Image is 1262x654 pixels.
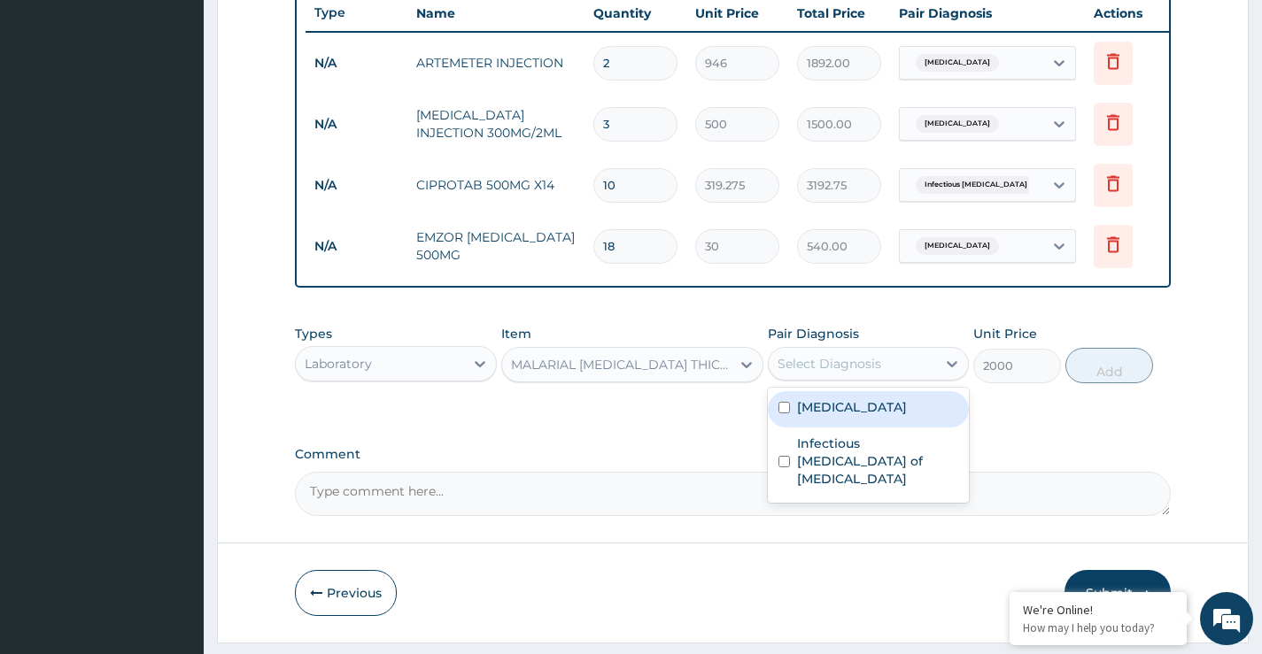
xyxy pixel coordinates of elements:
[407,97,585,150] td: [MEDICAL_DATA] INJECTION 300MG/2ML
[973,325,1037,342] label: Unit Price
[295,570,397,616] button: Previous
[1065,570,1171,616] button: Submit
[290,9,333,51] div: Minimize live chat window
[511,356,733,373] div: MALARIAL [MEDICAL_DATA] THICK AND THIN FILMS - [BLOOD]
[916,115,999,133] span: [MEDICAL_DATA]
[295,327,332,342] label: Types
[305,355,372,373] div: Laboratory
[916,176,1072,194] span: Infectious [MEDICAL_DATA] of intest...
[306,108,407,141] td: N/A
[9,452,337,514] textarea: Type your message and hit 'Enter'
[778,355,881,373] div: Select Diagnosis
[916,54,999,72] span: [MEDICAL_DATA]
[407,45,585,81] td: ARTEMETER INJECTION
[103,207,244,386] span: We're online!
[306,169,407,202] td: N/A
[306,230,407,263] td: N/A
[916,237,999,255] span: [MEDICAL_DATA]
[768,325,859,342] label: Pair Diagnosis
[1023,602,1173,618] div: We're Online!
[501,325,531,342] label: Item
[797,435,958,488] label: Infectious [MEDICAL_DATA] of [MEDICAL_DATA]
[1023,620,1173,635] p: How may I help you today?
[797,398,907,416] label: [MEDICAL_DATA]
[407,167,585,203] td: CIPROTAB 500MG X14
[295,447,1171,462] label: Comment
[1065,348,1153,383] button: Add
[407,219,585,273] td: EMZOR [MEDICAL_DATA] 500MG
[33,88,72,133] img: d_794563401_company_1708531726252_794563401
[92,99,298,122] div: Chat with us now
[306,47,407,80] td: N/A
